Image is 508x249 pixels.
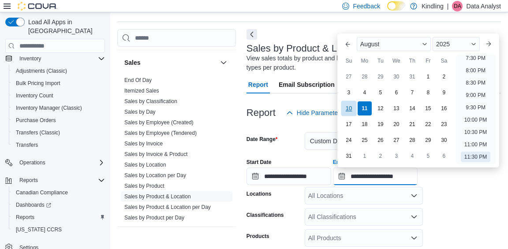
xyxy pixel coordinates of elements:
[421,101,435,115] div: day-15
[9,114,108,126] button: Purchase Orders
[12,127,105,138] span: Transfers (Classic)
[462,65,489,76] li: 8:00 PM
[124,214,184,221] span: Sales by Product per Day
[482,37,496,51] button: Next month
[16,157,105,168] span: Operations
[353,2,380,11] span: Feedback
[124,77,152,83] a: End Of Day
[19,177,38,184] span: Reports
[124,140,163,147] span: Sales by Invoice
[405,149,419,163] div: day-4
[247,167,331,185] input: Press the down key to open a popover containing a calendar.
[437,54,451,68] div: Sa
[433,37,480,51] div: Button. Open the year selector. 2025 is currently selected.
[462,90,489,100] li: 9:00 PM
[389,133,403,147] div: day-27
[124,109,156,115] a: Sales by Day
[247,43,368,54] h3: Sales by Product & Location
[342,70,356,84] div: day-27
[341,101,356,116] div: day-10
[9,65,108,77] button: Adjustments (Classic)
[124,215,184,221] a: Sales by Product per Day
[437,85,451,100] div: day-9
[421,54,435,68] div: Fr
[389,149,403,163] div: day-3
[12,212,105,223] span: Reports
[12,212,38,223] a: Reports
[247,190,272,197] label: Locations
[124,161,166,168] span: Sales by Location
[358,54,372,68] div: Mo
[279,76,335,93] span: Email Subscription
[12,90,57,101] a: Inventory Count
[16,80,60,87] span: Bulk Pricing Import
[12,90,105,101] span: Inventory Count
[437,117,451,131] div: day-23
[247,108,276,118] h3: Report
[389,101,403,115] div: day-13
[342,54,356,68] div: Su
[12,140,41,150] a: Transfers
[9,126,108,139] button: Transfers (Classic)
[16,201,51,208] span: Dashboards
[124,204,211,211] span: Sales by Product & Location per Day
[405,133,419,147] div: day-28
[389,117,403,131] div: day-20
[374,85,388,100] div: day-5
[247,29,257,40] button: Next
[12,200,55,210] a: Dashboards
[16,214,34,221] span: Reports
[421,133,435,147] div: day-29
[12,66,105,76] span: Adjustments (Classic)
[247,136,278,143] label: Date Range
[454,1,461,11] span: DA
[411,234,418,242] button: Open list of options
[358,85,372,100] div: day-4
[12,115,105,126] span: Purchase Orders
[124,172,186,178] a: Sales by Location per Day
[218,57,229,68] button: Sales
[124,77,152,84] span: End Of Day
[297,108,343,117] span: Hide Parameters
[124,130,197,137] span: Sales by Employee (Tendered)
[12,78,105,89] span: Bulk Pricing Import
[12,224,105,235] span: Washington CCRS
[12,66,71,76] a: Adjustments (Classic)
[358,101,372,115] div: day-11
[247,54,497,72] div: View sales totals by product and location for a specified date range. Details include tax types p...
[124,162,166,168] a: Sales by Location
[117,75,236,227] div: Sales
[2,52,108,65] button: Inventory
[18,2,57,11] img: Cova
[405,101,419,115] div: day-14
[16,226,62,233] span: [US_STATE] CCRS
[247,233,269,240] label: Products
[421,70,435,84] div: day-1
[16,175,105,186] span: Reports
[374,101,388,115] div: day-12
[462,102,489,113] li: 9:30 PM
[342,149,356,163] div: day-31
[124,193,191,200] span: Sales by Product & Location
[19,55,41,62] span: Inventory
[12,103,86,113] a: Inventory Manager (Classic)
[342,85,356,100] div: day-3
[124,151,187,158] span: Sales by Invoice & Product
[9,199,108,211] a: Dashboards
[389,70,403,84] div: day-30
[124,130,197,136] a: Sales by Employee (Tendered)
[374,149,388,163] div: day-2
[124,182,164,190] span: Sales by Product
[333,159,356,166] label: End Date
[421,117,435,131] div: day-22
[374,70,388,84] div: day-29
[16,117,56,124] span: Purchase Orders
[411,192,418,199] button: Open list of options
[16,189,68,196] span: Canadian Compliance
[16,104,82,111] span: Inventory Manager (Classic)
[12,78,64,89] a: Bulk Pricing Import
[16,53,105,64] span: Inventory
[124,141,163,147] a: Sales by Invoice
[16,175,41,186] button: Reports
[2,156,108,169] button: Operations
